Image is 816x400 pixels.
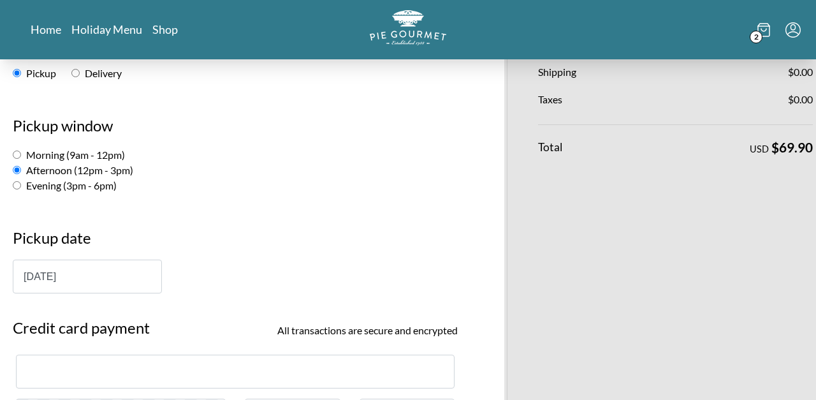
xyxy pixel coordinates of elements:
[13,226,458,260] h3: Pickup date
[13,164,133,176] label: Afternoon (12pm - 3pm)
[13,151,21,159] input: Morning (9am - 12pm)
[13,149,125,161] label: Morning (9am - 12pm)
[13,69,21,77] input: Pickup
[13,316,150,339] span: Credit card payment
[785,22,801,38] button: Menu
[13,181,21,189] input: Evening (3pm - 6pm)
[370,10,446,49] a: Logo
[27,366,444,378] iframe: Secure card number input frame
[71,67,122,79] label: Delivery
[71,69,80,77] input: Delivery
[13,114,458,147] h2: Pickup window
[13,179,117,191] label: Evening (3pm - 6pm)
[750,31,762,43] span: 2
[370,10,446,45] img: logo
[13,67,56,79] label: Pickup
[71,22,142,37] a: Holiday Menu
[277,323,458,338] span: All transactions are secure and encrypted
[152,22,178,37] a: Shop
[13,166,21,174] input: Afternoon (12pm - 3pm)
[31,22,61,37] a: Home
